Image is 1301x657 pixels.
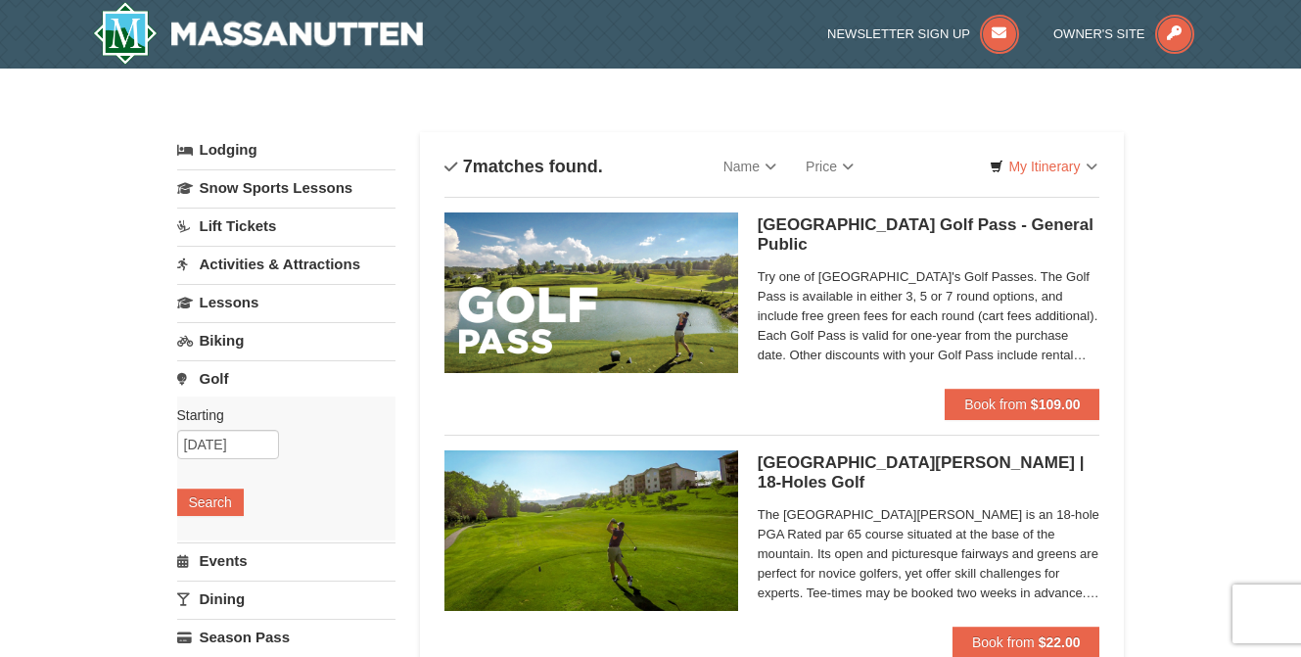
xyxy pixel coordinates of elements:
img: Massanutten Resort Logo [93,2,424,65]
span: The [GEOGRAPHIC_DATA][PERSON_NAME] is an 18-hole PGA Rated par 65 course situated at the base of ... [758,505,1100,603]
a: Name [709,147,791,186]
img: 6619859-108-f6e09677.jpg [444,212,738,373]
strong: $22.00 [1039,634,1081,650]
h5: [GEOGRAPHIC_DATA] Golf Pass - General Public [758,215,1100,255]
button: Book from $109.00 [945,389,1099,420]
strong: $109.00 [1031,397,1081,412]
a: Biking [177,322,395,358]
a: Activities & Attractions [177,246,395,282]
a: Golf [177,360,395,397]
a: My Itinerary [977,152,1109,181]
a: Massanutten Resort [93,2,424,65]
span: Owner's Site [1053,26,1145,41]
span: Newsletter Sign Up [827,26,970,41]
span: Try one of [GEOGRAPHIC_DATA]'s Golf Passes. The Golf Pass is available in either 3, 5 or 7 round ... [758,267,1100,365]
a: Dining [177,581,395,617]
a: Season Pass [177,619,395,655]
span: Book from [972,634,1035,650]
h5: [GEOGRAPHIC_DATA][PERSON_NAME] | 18-Holes Golf [758,453,1100,493]
a: Owner's Site [1053,26,1194,41]
a: Lessons [177,284,395,320]
label: Starting [177,405,381,425]
a: Lift Tickets [177,208,395,244]
a: Lodging [177,132,395,167]
a: Newsletter Sign Up [827,26,1019,41]
a: Snow Sports Lessons [177,169,395,206]
button: Search [177,489,244,516]
a: Events [177,542,395,579]
img: 6619859-85-1f84791f.jpg [444,450,738,611]
a: Price [791,147,868,186]
span: Book from [964,397,1027,412]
